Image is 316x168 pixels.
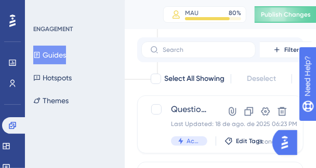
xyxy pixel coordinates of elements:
button: Hotspots [33,68,72,87]
iframe: UserGuiding AI Assistant Launcher [272,127,304,158]
button: Filter [260,41,312,58]
div: 80 % [229,9,241,17]
span: Filter [284,46,299,54]
button: Themes [33,91,69,110]
button: Edit Tags [225,137,263,145]
button: Deselect [238,69,285,88]
span: Edit Tags [236,137,263,145]
span: Need Help? [24,3,65,15]
span: Publish Changes [261,10,311,19]
div: Last Updated: 18 de ago. de 2025 06:23 PM [171,120,207,128]
button: Guides [33,46,66,64]
span: Active [187,137,200,145]
span: Questionário sobre o CRM utilizado 2 [171,103,207,116]
input: Search [163,46,247,53]
span: Deselect [247,73,276,85]
span: Select All Showing [164,73,225,85]
div: MAU [185,9,199,17]
div: ENGAGEMENT [33,25,73,33]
